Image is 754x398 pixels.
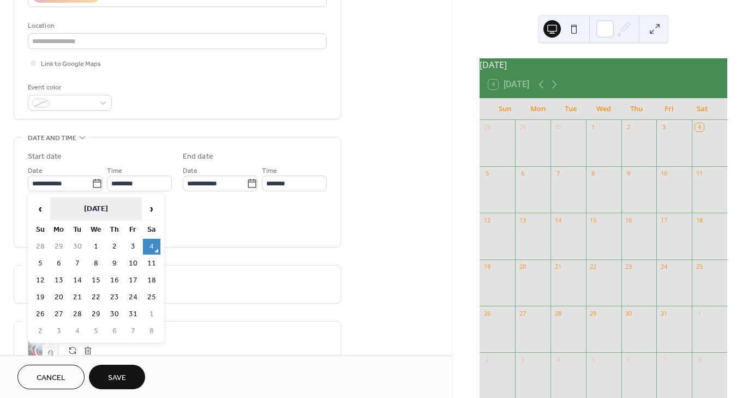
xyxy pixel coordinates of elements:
[660,263,668,271] div: 24
[32,222,49,238] th: Su
[69,290,86,305] td: 21
[37,372,65,384] span: Cancel
[87,256,105,272] td: 8
[518,216,526,224] div: 13
[625,216,633,224] div: 16
[50,323,68,339] td: 3
[695,309,703,317] div: 1
[183,151,213,162] div: End date
[17,365,85,389] button: Cancel
[483,216,491,224] div: 12
[686,98,719,120] div: Sat
[28,20,325,32] div: Location
[518,263,526,271] div: 20
[87,222,105,238] th: We
[483,309,491,317] div: 26
[625,123,633,131] div: 2
[143,198,160,220] span: ›
[124,256,142,272] td: 10
[106,306,123,322] td: 30
[695,123,703,131] div: 4
[89,365,145,389] button: Save
[660,123,668,131] div: 3
[41,58,101,70] span: Link to Google Maps
[518,309,526,317] div: 27
[124,306,142,322] td: 31
[554,98,587,120] div: Tue
[28,335,58,366] div: ;
[518,170,526,178] div: 6
[695,170,703,178] div: 11
[50,222,68,238] th: Mo
[653,98,685,120] div: Fri
[480,58,727,71] div: [DATE]
[28,151,62,162] div: Start date
[483,263,491,271] div: 19
[518,355,526,364] div: 3
[124,273,142,288] td: 17
[124,239,142,255] td: 3
[50,290,68,305] td: 20
[660,216,668,224] div: 17
[483,355,491,364] div: 2
[69,239,86,255] td: 30
[69,256,86,272] td: 7
[554,123,562,131] div: 30
[106,239,123,255] td: 2
[589,123,597,131] div: 1
[143,273,160,288] td: 18
[106,273,123,288] td: 16
[587,98,620,120] div: Wed
[50,306,68,322] td: 27
[589,309,597,317] div: 29
[87,290,105,305] td: 22
[50,239,68,255] td: 29
[695,216,703,224] div: 18
[124,290,142,305] td: 24
[32,323,49,339] td: 2
[87,323,105,339] td: 5
[124,222,142,238] th: Fr
[143,323,160,339] td: 8
[69,273,86,288] td: 14
[32,256,49,272] td: 5
[695,263,703,271] div: 25
[620,98,653,120] div: Thu
[521,98,554,120] div: Mon
[518,123,526,131] div: 29
[28,132,76,144] span: Date and time
[589,170,597,178] div: 8
[87,273,105,288] td: 15
[143,256,160,272] td: 11
[589,355,597,364] div: 5
[69,222,86,238] th: Tu
[87,306,105,322] td: 29
[87,239,105,255] td: 1
[69,323,86,339] td: 4
[625,263,633,271] div: 23
[106,290,123,305] td: 23
[554,263,562,271] div: 21
[107,165,122,177] span: Time
[483,170,491,178] div: 5
[143,239,160,255] td: 4
[28,165,43,177] span: Date
[143,290,160,305] td: 25
[32,239,49,255] td: 28
[554,355,562,364] div: 4
[625,170,633,178] div: 9
[589,263,597,271] div: 22
[695,355,703,364] div: 8
[108,372,126,384] span: Save
[262,165,277,177] span: Time
[554,216,562,224] div: 14
[488,98,521,120] div: Sun
[32,306,49,322] td: 26
[483,123,491,131] div: 28
[660,309,668,317] div: 31
[32,273,49,288] td: 12
[50,197,142,221] th: [DATE]
[106,323,123,339] td: 6
[106,256,123,272] td: 9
